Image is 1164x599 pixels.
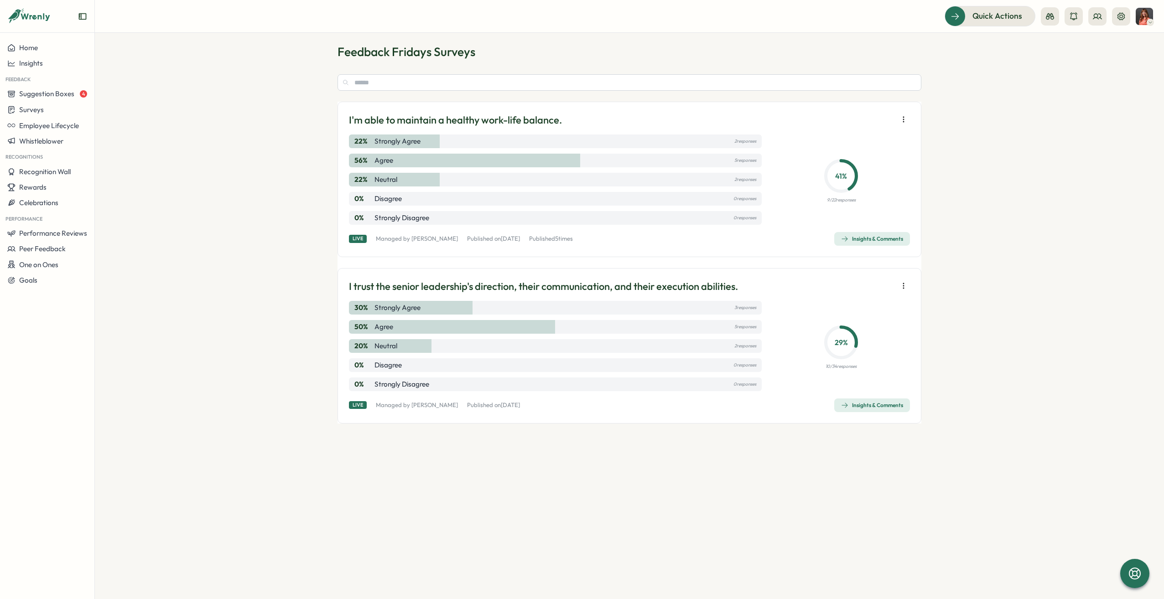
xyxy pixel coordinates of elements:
[19,244,66,253] span: Peer Feedback
[19,229,87,238] span: Performance Reviews
[733,213,756,223] p: 0 responses
[19,167,71,176] span: Recognition Wall
[19,59,43,67] span: Insights
[374,360,402,370] p: Disagree
[827,196,856,204] p: 9 / 22 responses
[349,235,367,243] div: Live
[467,235,520,243] p: Published on
[374,213,429,223] p: Strongly disagree
[19,198,58,207] span: Celebrations
[734,136,756,146] p: 2 responses
[501,235,520,242] span: [DATE]
[354,155,373,165] p: 56 %
[354,175,373,185] p: 22 %
[349,279,738,294] p: I trust the senior leadership's direction, their communication, and their execution abilities.
[733,379,756,389] p: 0 responses
[80,90,87,98] span: 4
[841,402,903,409] div: Insights & Comments
[354,341,373,351] p: 20 %
[354,360,373,370] p: 0 %
[374,136,421,146] p: Strongly agree
[78,12,87,21] button: Expand sidebar
[19,183,47,191] span: Rewards
[374,379,429,389] p: Strongly disagree
[467,401,520,409] p: Published on
[834,232,910,246] button: Insights & Comments
[411,401,458,408] a: [PERSON_NAME]
[827,337,855,348] p: 29 %
[733,194,756,204] p: 0 responses
[19,121,79,130] span: Employee Lifecycle
[374,175,397,185] p: Neutral
[733,360,756,370] p: 0 responses
[374,303,421,313] p: Strongly agree
[354,379,373,389] p: 0 %
[349,401,367,409] div: Live
[354,213,373,223] p: 0 %
[734,175,756,185] p: 2 responses
[338,44,921,60] h1: Feedback Fridays Surveys
[19,260,58,269] span: One on Ones
[555,235,558,242] span: 5
[19,105,44,114] span: Surveys
[374,341,397,351] p: Neutral
[529,235,573,243] p: Published times
[734,341,756,351] p: 2 responses
[349,113,562,127] p: I'm able to maintain a healthy work-life balance.
[826,363,857,370] p: 10 / 34 responses
[827,170,855,182] p: 41 %
[834,398,910,412] button: Insights & Comments
[354,322,373,332] p: 50 %
[354,303,373,313] p: 30 %
[19,276,37,284] span: Goals
[19,43,38,52] span: Home
[1136,8,1153,25] img: Nikki Kean
[376,235,458,243] p: Managed by
[972,10,1022,22] span: Quick Actions
[411,235,458,242] a: [PERSON_NAME]
[19,89,74,98] span: Suggestion Boxes
[354,136,373,146] p: 22 %
[19,137,63,145] span: Whistleblower
[734,155,756,165] p: 5 responses
[374,322,393,332] p: Agree
[734,322,756,332] p: 5 responses
[374,194,402,204] p: Disagree
[841,235,903,243] div: Insights & Comments
[374,155,393,165] p: Agree
[376,401,458,409] p: Managed by
[501,401,520,408] span: [DATE]
[734,303,756,313] p: 3 responses
[354,194,373,204] p: 0 %
[945,6,1035,26] button: Quick Actions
